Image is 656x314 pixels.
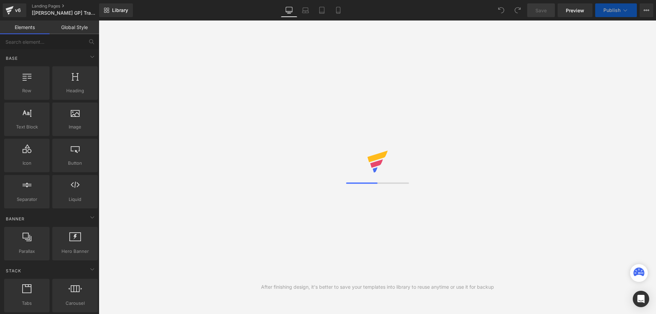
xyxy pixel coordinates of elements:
div: v6 [14,6,22,15]
button: Undo [494,3,508,17]
span: Separator [6,196,47,203]
span: Stack [5,268,22,274]
a: Mobile [330,3,346,17]
button: Redo [511,3,524,17]
button: More [640,3,653,17]
span: Carousel [54,300,96,307]
span: Base [5,55,18,62]
span: Hero Banner [54,248,96,255]
div: Open Intercom Messenger [633,291,649,307]
span: Preview [566,7,584,14]
span: Button [54,160,96,167]
a: Landing Pages [32,3,110,9]
a: Laptop [297,3,314,17]
span: Tabs [6,300,47,307]
span: [[PERSON_NAME] GP] Travel Recharge [32,10,97,16]
span: Icon [6,160,47,167]
span: Liquid [54,196,96,203]
span: Text Block [6,123,47,131]
a: Desktop [281,3,297,17]
span: Publish [603,8,620,13]
a: v6 [3,3,26,17]
a: New Library [99,3,133,17]
a: Global Style [50,21,99,34]
button: Publish [595,3,637,17]
span: Heading [54,87,96,94]
div: After finishing design, it's better to save your templates into library to reuse anytime or use i... [261,283,494,291]
a: Preview [558,3,592,17]
span: Image [54,123,96,131]
span: Banner [5,216,25,222]
span: Library [112,7,128,13]
span: Save [535,7,547,14]
span: Row [6,87,47,94]
a: Tablet [314,3,330,17]
span: Parallax [6,248,47,255]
